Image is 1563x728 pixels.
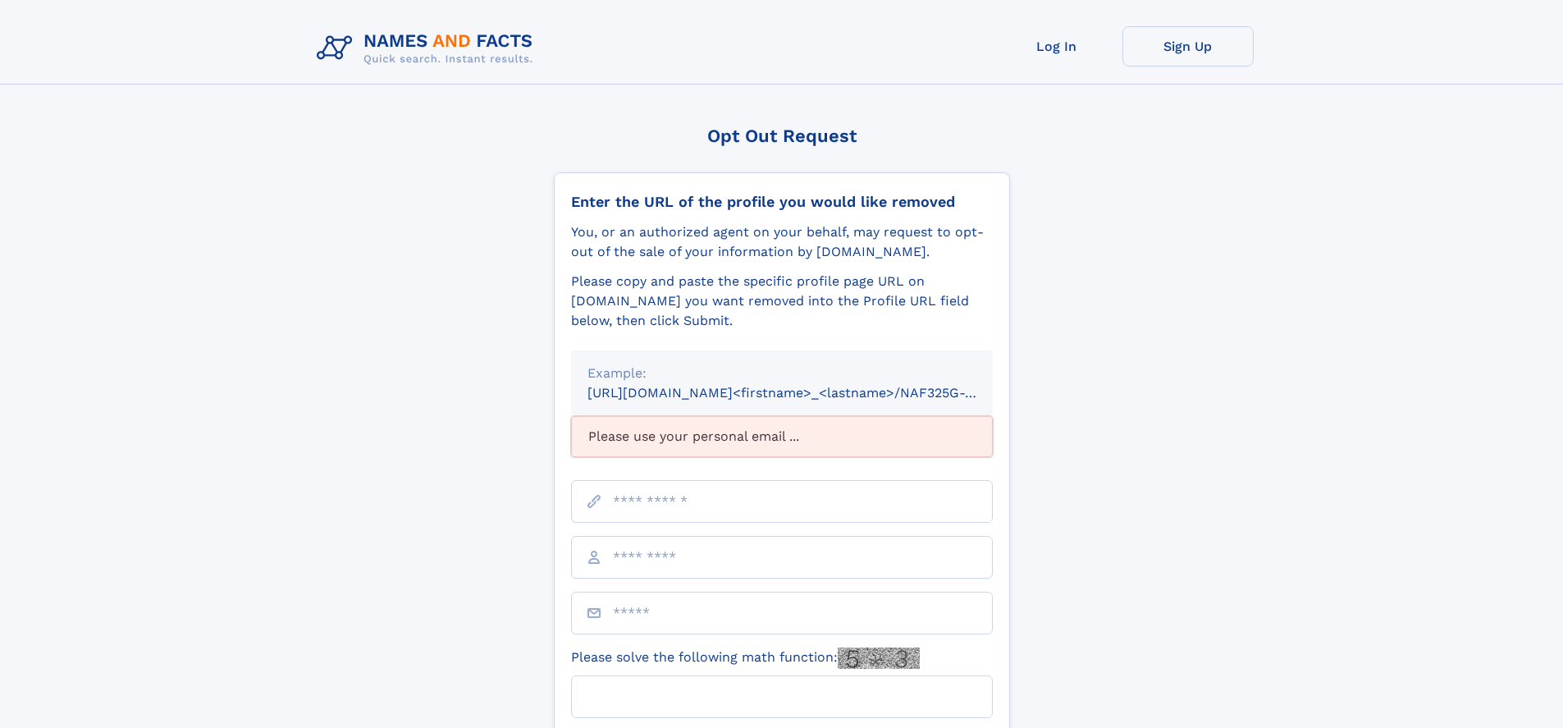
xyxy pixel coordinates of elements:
div: Please use your personal email ... [571,416,993,457]
div: Opt Out Request [554,126,1010,146]
div: You, or an authorized agent on your behalf, may request to opt-out of the sale of your informatio... [571,222,993,262]
div: Please copy and paste the specific profile page URL on [DOMAIN_NAME] you want removed into the Pr... [571,272,993,331]
div: Example: [587,364,976,383]
label: Please solve the following math function: [571,648,920,669]
a: Log In [991,26,1122,66]
img: Logo Names and Facts [310,26,546,71]
a: Sign Up [1122,26,1254,66]
div: Enter the URL of the profile you would like removed [571,193,993,211]
small: [URL][DOMAIN_NAME]<firstname>_<lastname>/NAF325G-xxxxxxxx [587,385,1024,401]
